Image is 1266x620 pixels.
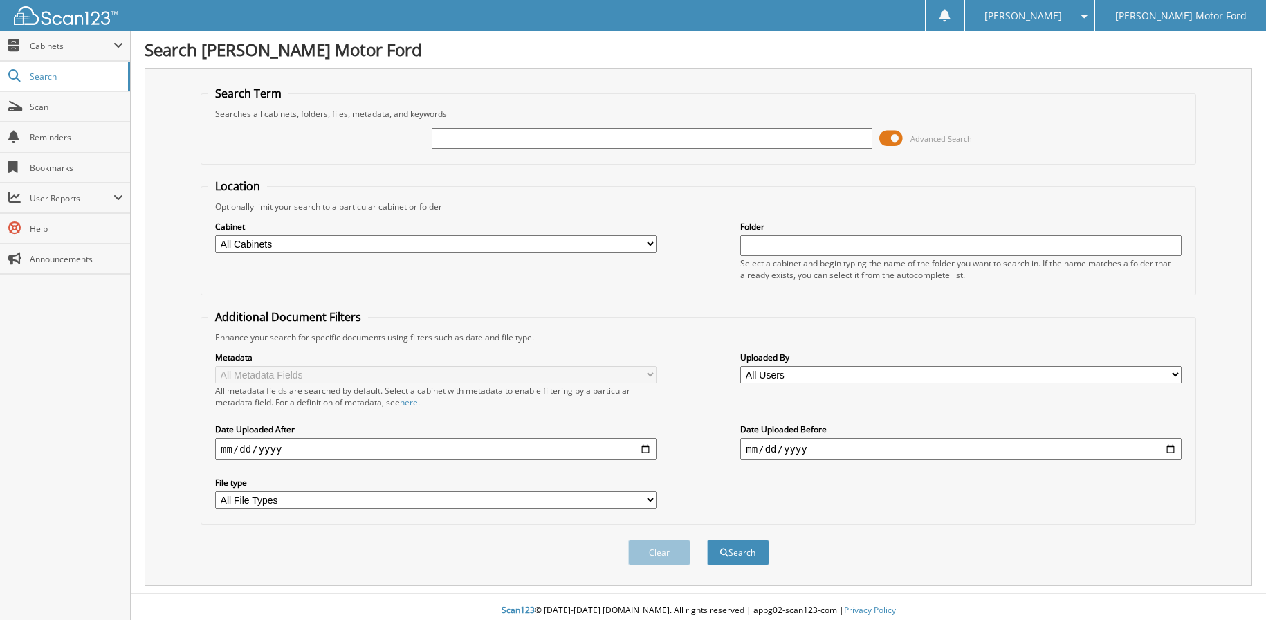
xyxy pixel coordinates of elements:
[30,253,123,265] span: Announcements
[215,385,657,408] div: All metadata fields are searched by default. Select a cabinet with metadata to enable filtering b...
[30,223,123,235] span: Help
[215,221,657,232] label: Cabinet
[208,331,1189,343] div: Enhance your search for specific documents using filters such as date and file type.
[208,309,368,325] legend: Additional Document Filters
[740,352,1182,363] label: Uploaded By
[740,423,1182,435] label: Date Uploaded Before
[30,162,123,174] span: Bookmarks
[215,477,657,489] label: File type
[30,40,113,52] span: Cabinets
[502,604,535,616] span: Scan123
[208,108,1189,120] div: Searches all cabinets, folders, files, metadata, and keywords
[208,179,267,194] legend: Location
[215,438,657,460] input: start
[984,12,1062,20] span: [PERSON_NAME]
[30,192,113,204] span: User Reports
[215,423,657,435] label: Date Uploaded After
[30,71,121,82] span: Search
[628,540,690,565] button: Clear
[740,257,1182,281] div: Select a cabinet and begin typing the name of the folder you want to search in. If the name match...
[30,101,123,113] span: Scan
[707,540,769,565] button: Search
[14,6,118,25] img: scan123-logo-white.svg
[740,438,1182,460] input: end
[215,352,657,363] label: Metadata
[400,396,418,408] a: here
[208,201,1189,212] div: Optionally limit your search to a particular cabinet or folder
[740,221,1182,232] label: Folder
[1115,12,1247,20] span: [PERSON_NAME] Motor Ford
[910,134,972,144] span: Advanced Search
[30,131,123,143] span: Reminders
[844,604,896,616] a: Privacy Policy
[208,86,288,101] legend: Search Term
[145,38,1252,61] h1: Search [PERSON_NAME] Motor Ford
